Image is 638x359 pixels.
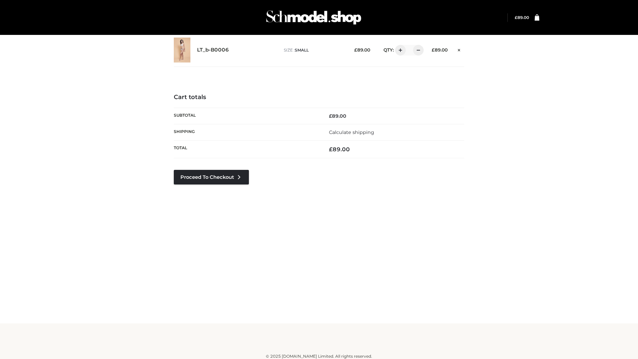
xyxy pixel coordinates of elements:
span: £ [515,15,517,20]
a: Remove this item [454,45,464,54]
bdi: 89.00 [329,113,346,119]
th: Shipping [174,124,319,140]
span: £ [329,113,332,119]
img: Schmodel Admin 964 [264,4,364,31]
bdi: 89.00 [432,47,448,53]
div: QTY: [377,45,421,56]
a: Proceed to Checkout [174,170,249,184]
a: £89.00 [515,15,529,20]
th: Subtotal [174,108,319,124]
span: £ [432,47,435,53]
h4: Cart totals [174,94,464,101]
span: £ [354,47,357,53]
bdi: 89.00 [354,47,370,53]
span: SMALL [295,48,309,53]
a: LT_b-B0006 [197,47,229,53]
bdi: 89.00 [515,15,529,20]
p: size : [284,47,344,53]
a: Calculate shipping [329,129,374,135]
span: £ [329,146,333,153]
bdi: 89.00 [329,146,350,153]
th: Total [174,141,319,158]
